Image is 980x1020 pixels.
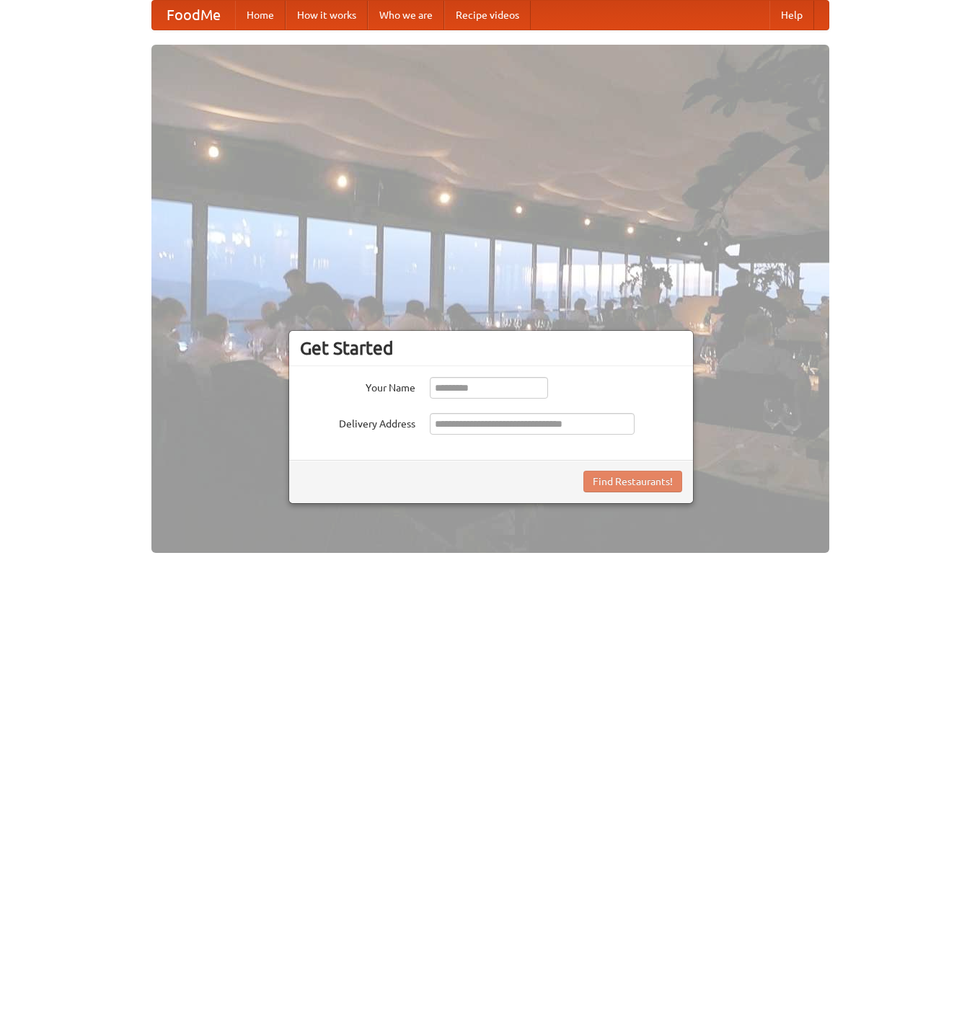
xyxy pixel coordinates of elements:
[286,1,368,30] a: How it works
[583,471,682,492] button: Find Restaurants!
[769,1,814,30] a: Help
[152,1,235,30] a: FoodMe
[300,413,415,431] label: Delivery Address
[368,1,444,30] a: Who we are
[300,337,682,359] h3: Get Started
[235,1,286,30] a: Home
[444,1,531,30] a: Recipe videos
[300,377,415,395] label: Your Name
